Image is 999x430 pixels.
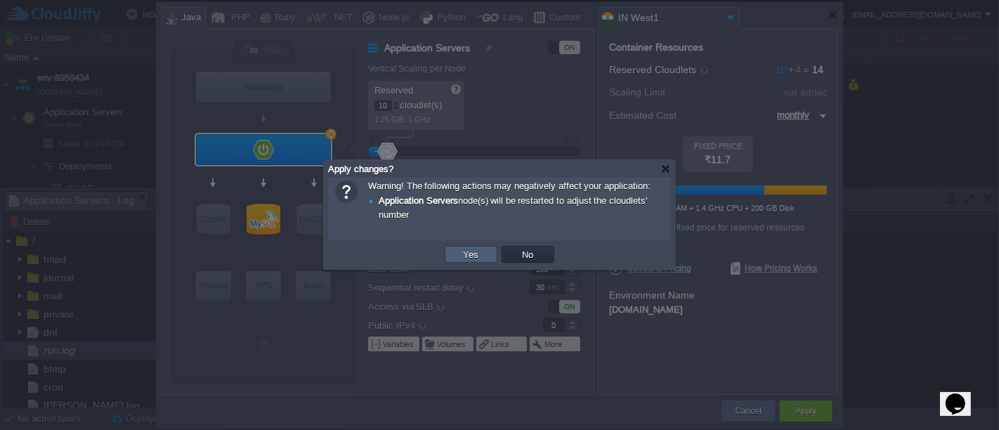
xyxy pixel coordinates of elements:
button: Yes [459,248,483,261]
b: Application Servers [379,195,458,206]
span: Warning! The following actions may negatively affect your application: [368,181,664,223]
button: No [518,248,538,261]
iframe: chat widget [940,374,985,416]
div: node(s) will be restarted to adjust the cloudlets' number [368,193,664,223]
span: Apply changes? [328,164,393,174]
